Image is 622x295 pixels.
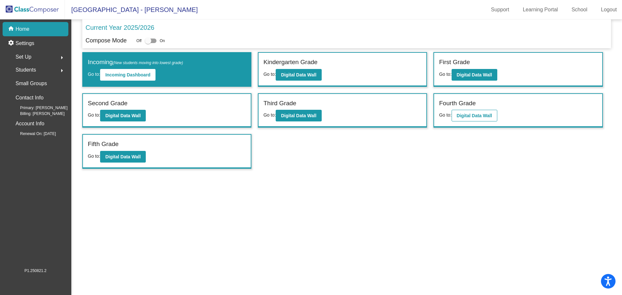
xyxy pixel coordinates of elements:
p: Home [16,25,29,33]
button: Digital Data Wall [276,69,321,81]
p: Settings [16,40,34,47]
mat-icon: home [8,25,16,33]
span: Off [136,38,142,44]
label: Fourth Grade [439,99,476,108]
span: Go to: [88,72,100,77]
label: Fifth Grade [88,140,119,149]
button: Digital Data Wall [100,110,146,121]
label: Incoming [88,58,183,67]
span: Go to: [263,72,276,77]
b: Incoming Dashboard [105,72,150,77]
a: Support [486,5,514,15]
b: Digital Data Wall [281,72,316,77]
span: [GEOGRAPHIC_DATA] - [PERSON_NAME] [65,5,198,15]
label: Second Grade [88,99,128,108]
span: Billing: [PERSON_NAME] [10,111,64,117]
a: School [566,5,593,15]
a: Logout [596,5,622,15]
mat-icon: arrow_right [58,54,66,62]
span: Renewal On: [DATE] [10,131,56,137]
b: Digital Data Wall [457,72,492,77]
p: Small Groups [16,79,47,88]
b: Digital Data Wall [105,154,141,159]
p: Account Info [16,119,44,128]
span: Go to: [88,153,100,159]
span: On [160,38,165,44]
button: Digital Data Wall [452,69,497,81]
span: Set Up [16,52,31,62]
label: Third Grade [263,99,296,108]
span: Students [16,65,36,74]
label: First Grade [439,58,470,67]
button: Incoming Dashboard [100,69,155,81]
button: Digital Data Wall [276,110,321,121]
button: Digital Data Wall [452,110,497,121]
span: Go to: [439,72,451,77]
p: Contact Info [16,93,43,102]
p: Compose Mode [86,36,127,45]
mat-icon: arrow_right [58,67,66,74]
span: Go to: [88,112,100,118]
b: Digital Data Wall [457,113,492,118]
span: Go to: [263,112,276,118]
b: Digital Data Wall [105,113,141,118]
p: Current Year 2025/2026 [86,23,154,32]
span: Go to: [439,112,451,118]
a: Learning Portal [518,5,563,15]
span: Primary: [PERSON_NAME] [10,105,68,111]
label: Kindergarten Grade [263,58,317,67]
mat-icon: settings [8,40,16,47]
button: Digital Data Wall [100,151,146,163]
b: Digital Data Wall [281,113,316,118]
span: (New students moving into lowest grade) [113,61,183,65]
